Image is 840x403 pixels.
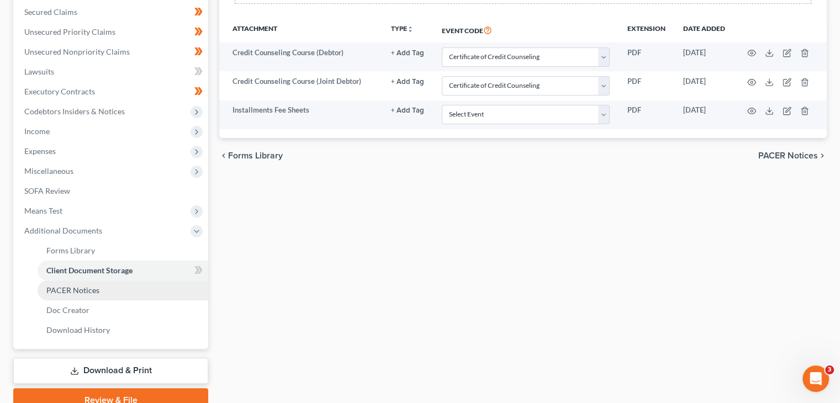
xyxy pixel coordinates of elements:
button: TYPEunfold_more [391,25,414,33]
a: Unsecured Nonpriority Claims [15,42,208,62]
td: PDF [619,43,674,71]
th: Extension [619,17,674,43]
button: + Add Tag [391,50,424,57]
span: Income [24,126,50,136]
a: Forms Library [38,241,208,261]
span: Unsecured Nonpriority Claims [24,47,130,56]
i: chevron_left [219,151,228,160]
span: Forms Library [46,246,95,255]
th: Event Code [433,17,619,43]
td: PDF [619,71,674,100]
td: [DATE] [674,71,734,100]
a: Download History [38,320,208,340]
a: Secured Claims [15,2,208,22]
a: Unsecured Priority Claims [15,22,208,42]
span: 3 [825,365,834,374]
a: Doc Creator [38,300,208,320]
a: PACER Notices [38,280,208,300]
i: unfold_more [407,26,414,33]
td: [DATE] [674,100,734,129]
span: Client Document Storage [46,266,133,275]
span: Means Test [24,206,62,215]
td: Credit Counseling Course (Joint Debtor) [219,71,382,100]
span: Doc Creator [46,305,89,315]
a: Download & Print [13,358,208,384]
th: Date added [674,17,734,43]
i: chevron_right [818,151,827,160]
span: Additional Documents [24,226,102,235]
button: + Add Tag [391,78,424,86]
span: SOFA Review [24,186,70,195]
span: PACER Notices [46,285,99,295]
span: PACER Notices [758,151,818,160]
button: PACER Notices chevron_right [758,151,827,160]
td: Installments Fee Sheets [219,100,382,129]
button: chevron_left Forms Library [219,151,283,160]
span: Miscellaneous [24,166,73,176]
span: Codebtors Insiders & Notices [24,107,125,116]
a: + Add Tag [391,47,424,58]
span: Forms Library [228,151,283,160]
span: Unsecured Priority Claims [24,27,115,36]
th: Attachment [219,17,382,43]
span: Download History [46,325,110,335]
iframe: Intercom live chat [802,365,829,392]
span: Secured Claims [24,7,77,17]
span: Executory Contracts [24,87,95,96]
td: [DATE] [674,43,734,71]
a: Client Document Storage [38,261,208,280]
a: Executory Contracts [15,82,208,102]
td: Credit Counseling Course (Debtor) [219,43,382,71]
a: SOFA Review [15,181,208,201]
td: PDF [619,100,674,129]
a: + Add Tag [391,105,424,115]
span: Lawsuits [24,67,54,76]
button: + Add Tag [391,107,424,114]
span: Expenses [24,146,56,156]
a: Lawsuits [15,62,208,82]
a: + Add Tag [391,76,424,87]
